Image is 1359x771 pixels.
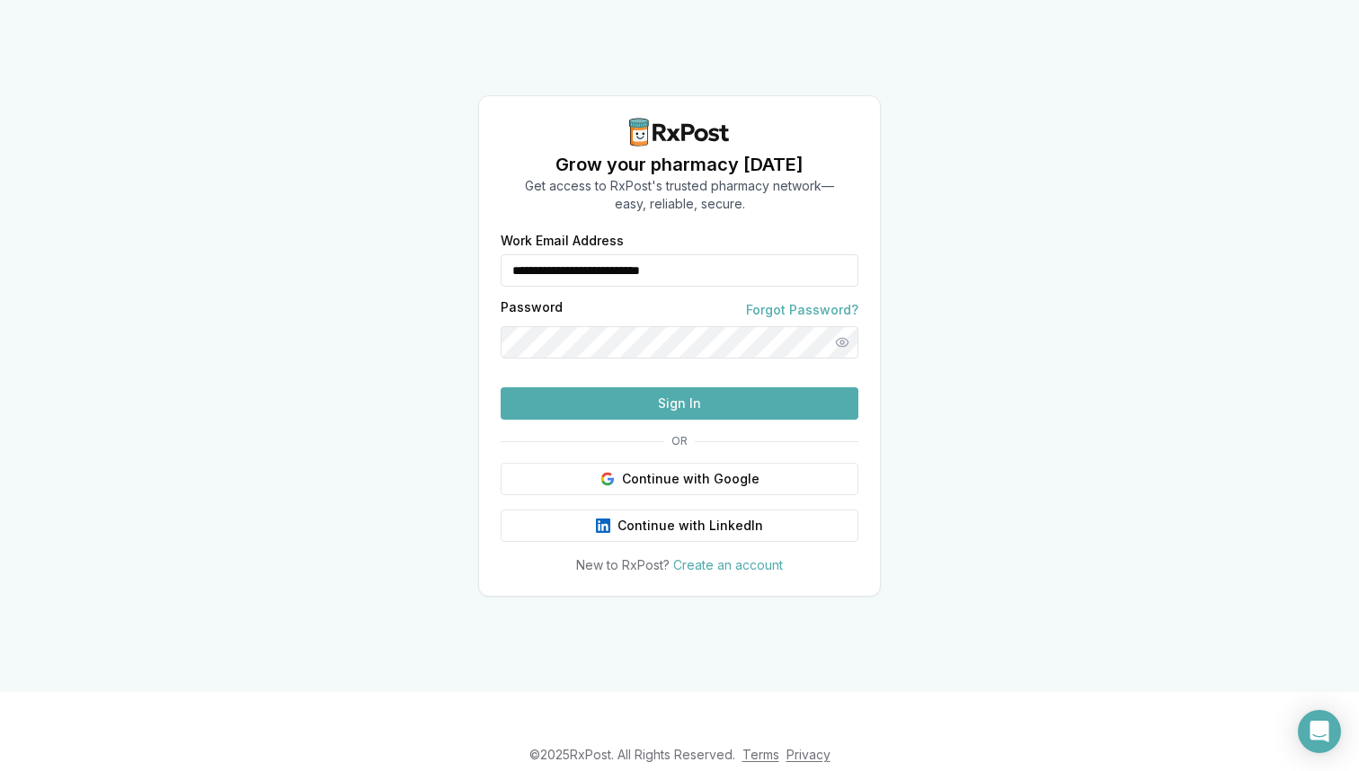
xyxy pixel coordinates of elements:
[600,472,615,486] img: Google
[525,177,834,213] p: Get access to RxPost's trusted pharmacy network— easy, reliable, secure.
[673,557,783,572] a: Create an account
[664,434,695,448] span: OR
[501,301,563,319] label: Password
[826,326,858,359] button: Show password
[596,518,610,533] img: LinkedIn
[501,463,858,495] button: Continue with Google
[501,510,858,542] button: Continue with LinkedIn
[576,557,670,572] span: New to RxPost?
[525,152,834,177] h1: Grow your pharmacy [DATE]
[786,747,830,762] a: Privacy
[742,747,779,762] a: Terms
[622,118,737,146] img: RxPost Logo
[501,235,858,247] label: Work Email Address
[746,301,858,319] a: Forgot Password?
[501,387,858,420] button: Sign In
[1298,710,1341,753] div: Open Intercom Messenger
